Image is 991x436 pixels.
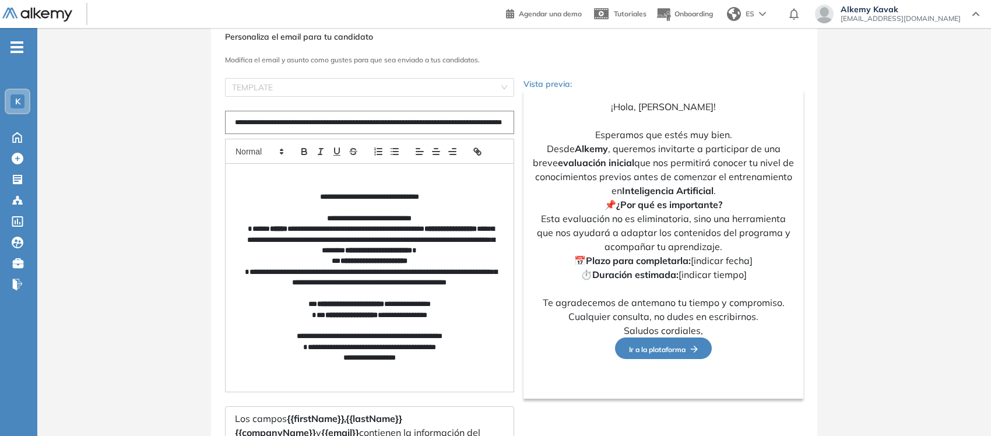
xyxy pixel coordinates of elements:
[558,157,634,168] strong: evaluación inicial
[533,268,794,282] p: ⏱️ [indicar tiempo]
[614,9,646,18] span: Tutoriales
[674,9,713,18] span: Onboarding
[575,143,608,154] strong: Alkemy
[533,198,794,212] p: 📌
[287,413,346,424] span: {{firstName}},
[523,78,803,90] p: Vista previa:
[533,296,794,310] p: Te agradecemos de antemano tu tiempo y compromiso.
[592,269,679,280] strong: Duración estimada:
[10,46,23,48] i: -
[533,128,794,142] p: Esperamos que estés muy bien.
[656,2,713,27] button: Onboarding
[727,7,741,21] img: world
[746,9,754,19] span: ES
[629,345,698,354] span: Ir a la plataforma
[533,310,794,324] p: Cualquier consulta, no dudes en escribirnos.
[15,97,20,106] span: K
[615,337,712,359] button: Ir a la plataformaFlecha
[622,185,714,196] strong: Inteligencia Artificial
[841,5,961,14] span: Alkemy Kavak
[933,380,991,436] div: Widget de chat
[533,100,794,114] p: ¡Hola, [PERSON_NAME]!
[533,142,794,198] p: Desde , queremos invitarte a participar de una breve que nos permitirá conocer tu nivel de conoci...
[759,12,766,16] img: arrow
[2,8,72,22] img: Logo
[686,346,698,353] img: Flecha
[533,254,794,268] p: 📅 [indicar fecha]
[533,324,794,337] p: Saludos cordiales,
[616,199,722,210] strong: ¿Por qué es importante?
[841,14,961,23] span: [EMAIL_ADDRESS][DOMAIN_NAME]
[586,255,691,266] strong: Plazo para completarla:
[933,380,991,436] iframe: Chat Widget
[519,9,582,18] span: Agendar una demo
[346,413,402,424] span: {{lastName}}
[225,32,803,42] h3: Personaliza el email para tu candidato
[506,6,582,20] a: Agendar una demo
[225,56,803,64] h3: Modifica el email y asunto como gustes para que sea enviado a tus candidatos.
[533,212,794,254] p: Esta evaluación no es eliminatoria, sino una herramienta que nos ayudará a adaptar los contenidos...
